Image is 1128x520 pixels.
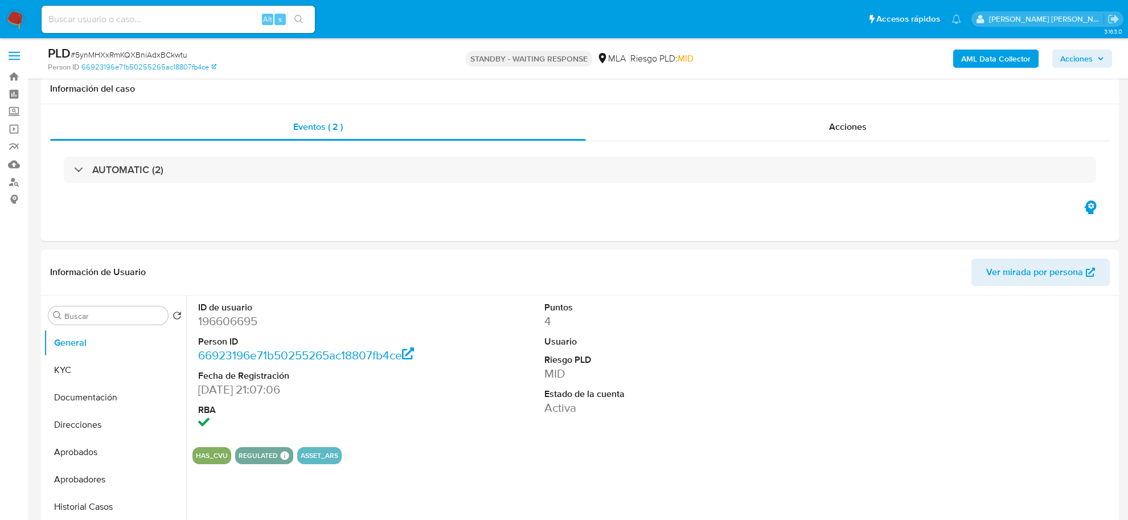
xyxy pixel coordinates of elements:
dt: Person ID [198,335,418,348]
button: Aprobados [44,439,186,466]
div: AUTOMATIC (2) [64,157,1096,183]
h1: Información de Usuario [50,267,146,278]
div: MLA [597,52,626,65]
button: Documentación [44,384,186,411]
a: 66923196e71b50255265ac18807fb4ce [198,347,414,363]
button: Volver al orden por defecto [173,311,182,324]
dd: 4 [544,313,764,329]
span: Ver mirada por persona [986,259,1083,286]
span: MID [678,52,694,65]
button: Ver mirada por persona [971,259,1110,286]
button: General [44,329,186,357]
dd: Activa [544,400,764,416]
button: KYC [44,357,186,384]
span: Eventos ( 2 ) [293,120,343,133]
span: Riesgo PLD: [630,52,694,65]
h1: Información del caso [50,83,1110,95]
a: Notificaciones [951,14,961,24]
input: Buscar [64,311,163,321]
button: Buscar [53,311,62,320]
dt: Estado de la cuenta [544,388,764,400]
span: s [278,14,282,24]
span: Accesos rápidos [876,13,940,25]
button: AML Data Collector [953,50,1039,68]
p: STANDBY - WAITING RESPONSE [466,51,592,67]
button: Aprobadores [44,466,186,493]
dd: MID [544,366,764,382]
dt: Usuario [544,335,764,348]
input: Buscar usuario o caso... [42,12,315,27]
b: Person ID [48,62,79,72]
button: Direcciones [44,411,186,439]
a: Salir [1108,13,1119,25]
dt: Riesgo PLD [544,354,764,366]
span: Alt [263,14,272,24]
button: search-icon [287,11,310,27]
span: Acciones [1060,50,1093,68]
dd: 196606695 [198,313,418,329]
dt: ID de usuario [198,301,418,314]
b: PLD [48,44,71,62]
p: mayra.pernia@mercadolibre.com [989,14,1104,24]
dt: Puntos [544,301,764,314]
dt: Fecha de Registración [198,370,418,382]
span: # 5ynMHXxRmKQXBniAdxBCkwtu [71,49,187,60]
a: 66923196e71b50255265ac18807fb4ce [81,62,216,72]
b: AML Data Collector [961,50,1031,68]
span: Acciones [829,120,867,133]
dd: [DATE] 21:07:06 [198,382,418,398]
dt: RBA [198,404,418,416]
h3: AUTOMATIC (2) [92,163,163,176]
button: Acciones [1052,50,1112,68]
